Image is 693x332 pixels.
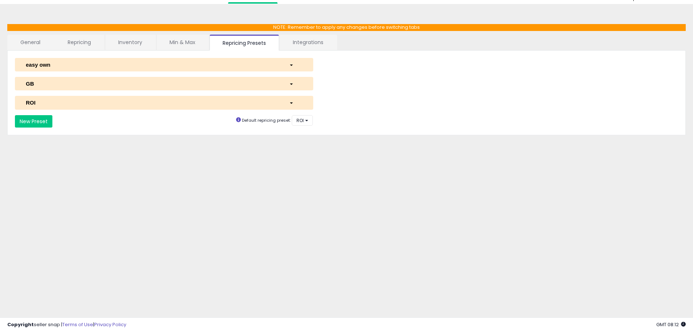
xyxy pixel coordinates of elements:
[15,77,313,90] button: GB
[94,321,126,328] a: Privacy Policy
[20,61,284,69] div: easy own
[7,321,126,328] div: seller snap | |
[210,35,279,51] a: Repricing Presets
[55,35,104,50] a: Repricing
[7,35,54,50] a: General
[7,24,686,31] p: NOTE: Remember to apply any changes before switching tabs
[105,35,155,50] a: Inventory
[296,117,304,124] span: ROI
[7,321,34,328] strong: Copyright
[15,96,313,109] button: ROI
[656,321,686,328] span: 2025-10-10 08:12 GMT
[15,115,52,128] button: New Preset
[20,99,284,106] div: ROI
[62,321,93,328] a: Terms of Use
[242,117,291,123] small: Default repricing preset:
[280,35,336,50] a: Integrations
[20,80,284,87] div: GB
[292,115,313,126] button: ROI
[156,35,208,50] a: Min & Max
[15,58,313,71] button: easy own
